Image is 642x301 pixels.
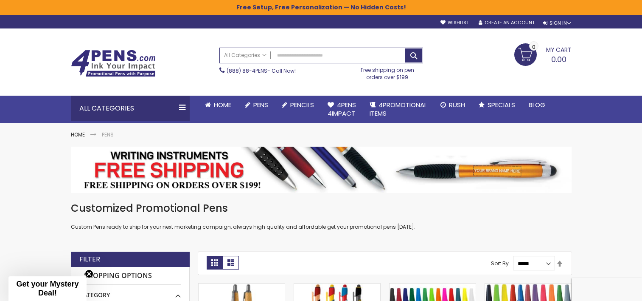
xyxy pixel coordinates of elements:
[328,100,356,118] span: 4Pens 4impact
[290,100,314,109] span: Pencils
[275,96,321,114] a: Pencils
[370,100,427,118] span: 4PROMOTIONAL ITEMS
[491,260,509,267] label: Sort By
[16,280,78,297] span: Get your Mystery Deal!
[71,96,190,121] div: All Categories
[514,43,572,65] a: 0.00 0
[85,270,93,278] button: Close teaser
[238,96,275,114] a: Pens
[224,52,266,59] span: All Categories
[488,100,515,109] span: Specials
[532,43,535,51] span: 0
[8,276,87,301] div: Get your Mystery Deal!Close teaser
[294,283,380,290] a: Superhero Ellipse Softy Pen with Stylus - Laser Engraved
[352,63,423,80] div: Free shipping on pen orders over $199
[80,267,181,285] strong: Shopping Options
[522,96,552,114] a: Blog
[529,100,545,109] span: Blog
[214,100,231,109] span: Home
[551,54,566,65] span: 0.00
[449,100,465,109] span: Rush
[198,96,238,114] a: Home
[434,96,472,114] a: Rush
[79,255,100,264] strong: Filter
[102,131,114,138] strong: Pens
[71,202,572,215] h1: Customized Promotional Pens
[71,147,572,193] img: Pens
[220,48,271,62] a: All Categories
[71,131,85,138] a: Home
[543,20,571,26] div: Sign In
[440,20,469,26] a: Wishlist
[485,283,571,290] a: Belfast Value Stick Pen
[321,96,363,123] a: 4Pens4impact
[199,283,285,290] a: Bamboo Sophisticate Pen - ColorJet Imprint
[227,67,296,74] span: - Call Now!
[71,202,572,231] div: Custom Pens ready to ship for your next marketing campaign, always high quality and affordable ge...
[572,278,642,301] iframe: Google Customer Reviews
[207,256,223,270] strong: Grid
[363,96,434,123] a: 4PROMOTIONALITEMS
[80,285,181,299] div: Category
[479,20,535,26] a: Create an Account
[71,50,156,77] img: 4Pens Custom Pens and Promotional Products
[390,283,476,290] a: Belfast B Value Stick Pen
[253,100,268,109] span: Pens
[472,96,522,114] a: Specials
[227,67,267,74] a: (888) 88-4PENS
